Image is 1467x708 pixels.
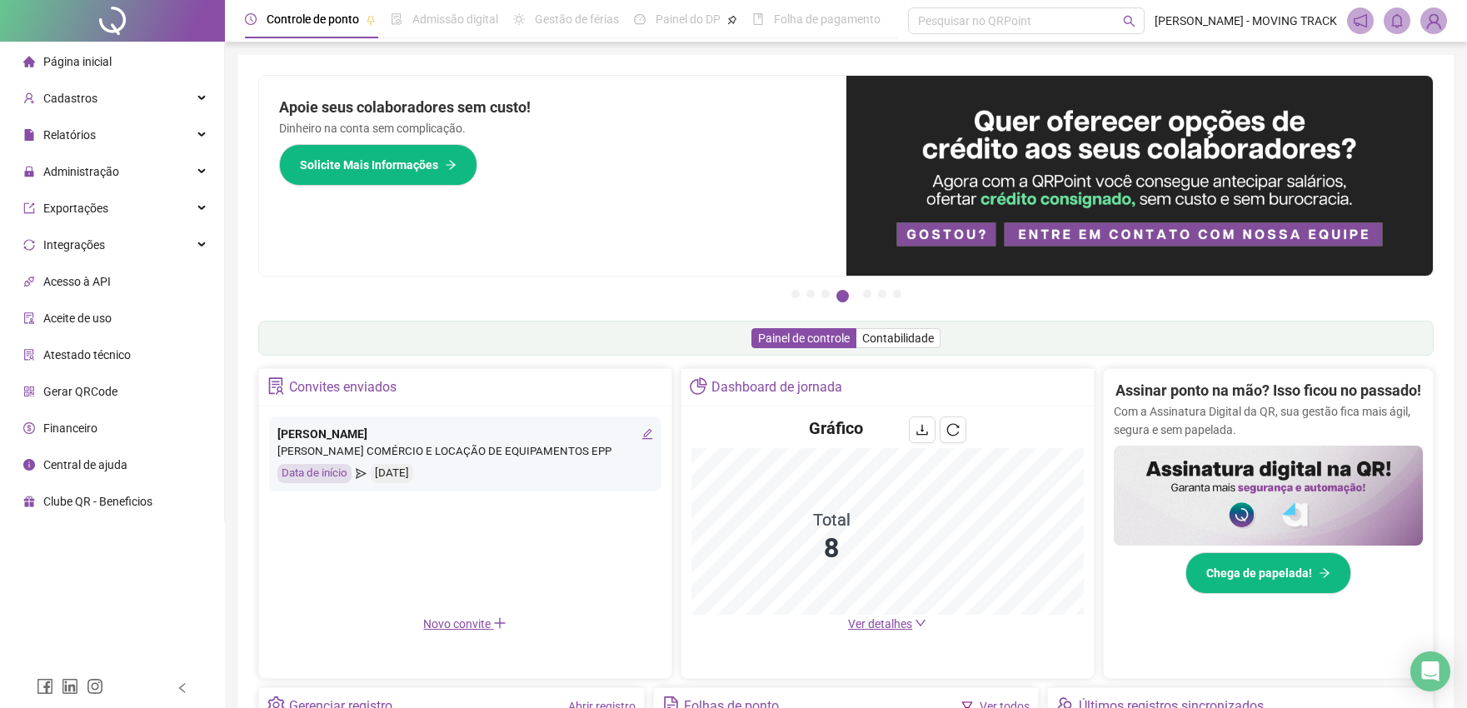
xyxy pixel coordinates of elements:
[656,12,721,26] span: Painel do DP
[43,275,111,288] span: Acesso à API
[711,373,842,401] div: Dashboard de jornada
[423,617,506,631] span: Novo convite
[848,617,912,631] span: Ver detalhes
[300,156,438,174] span: Solicite Mais Informações
[1410,651,1450,691] div: Open Intercom Messenger
[445,159,457,171] span: arrow-right
[23,56,35,67] span: home
[23,239,35,251] span: sync
[1115,379,1421,402] h2: Assinar ponto na mão? Isso ficou no passado!
[1123,15,1135,27] span: search
[23,349,35,361] span: solution
[862,332,934,345] span: Contabilidade
[277,425,653,443] div: [PERSON_NAME]
[43,165,119,178] span: Administração
[277,443,653,461] div: [PERSON_NAME] COMÉRCIO E LOCAÇÃO DE EQUIPAMENTOS EPP
[1185,552,1351,594] button: Chega de papelada!
[43,55,112,68] span: Página inicial
[1390,13,1405,28] span: bell
[43,202,108,215] span: Exportações
[62,678,78,695] span: linkedin
[23,422,35,434] span: dollar
[690,377,707,395] span: pie-chart
[848,617,926,631] a: Ver detalhes down
[493,616,506,630] span: plus
[23,496,35,507] span: gift
[43,495,152,508] span: Clube QR - Beneficios
[87,678,103,695] span: instagram
[279,144,477,186] button: Solicite Mais Informações
[946,423,960,436] span: reload
[23,276,35,287] span: api
[791,290,800,298] button: 1
[878,290,886,298] button: 6
[634,13,646,25] span: dashboard
[916,423,929,436] span: download
[366,15,376,25] span: pushpin
[915,617,926,629] span: down
[1155,12,1337,30] span: [PERSON_NAME] - MOVING TRACK
[267,377,285,395] span: solution
[535,12,619,26] span: Gestão de férias
[23,312,35,324] span: audit
[267,12,359,26] span: Controle de ponto
[1319,567,1330,579] span: arrow-right
[279,119,826,137] p: Dinheiro na conta sem complicação.
[836,290,849,302] button: 4
[727,15,737,25] span: pushpin
[23,202,35,214] span: export
[43,458,127,471] span: Central de ajuda
[1421,8,1446,33] img: 18027
[809,416,863,440] h4: Gráfico
[846,76,1434,276] img: banner%2Fa8ee1423-cce5-4ffa-a127-5a2d429cc7d8.png
[412,12,498,26] span: Admissão digital
[23,92,35,104] span: user-add
[43,421,97,435] span: Financeiro
[774,12,881,26] span: Folha de pagamento
[23,459,35,471] span: info-circle
[43,128,96,142] span: Relatórios
[177,682,188,694] span: left
[356,464,367,483] span: send
[806,290,815,298] button: 2
[758,332,850,345] span: Painel de controle
[23,166,35,177] span: lock
[279,96,826,119] h2: Apoie seus colaboradores sem custo!
[641,428,653,440] span: edit
[43,312,112,325] span: Aceite de uso
[289,373,397,401] div: Convites enviados
[1114,402,1423,439] p: Com a Assinatura Digital da QR, sua gestão fica mais ágil, segura e sem papelada.
[391,13,402,25] span: file-done
[1206,564,1312,582] span: Chega de papelada!
[37,678,53,695] span: facebook
[1353,13,1368,28] span: notification
[23,386,35,397] span: qrcode
[863,290,871,298] button: 5
[43,385,117,398] span: Gerar QRCode
[893,290,901,298] button: 7
[752,13,764,25] span: book
[43,348,131,361] span: Atestado técnico
[277,464,352,483] div: Data de início
[43,92,97,105] span: Cadastros
[513,13,525,25] span: sun
[23,129,35,141] span: file
[43,238,105,252] span: Integrações
[1114,446,1423,546] img: banner%2F02c71560-61a6-44d4-94b9-c8ab97240462.png
[245,13,257,25] span: clock-circle
[821,290,830,298] button: 3
[371,464,413,483] div: [DATE]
